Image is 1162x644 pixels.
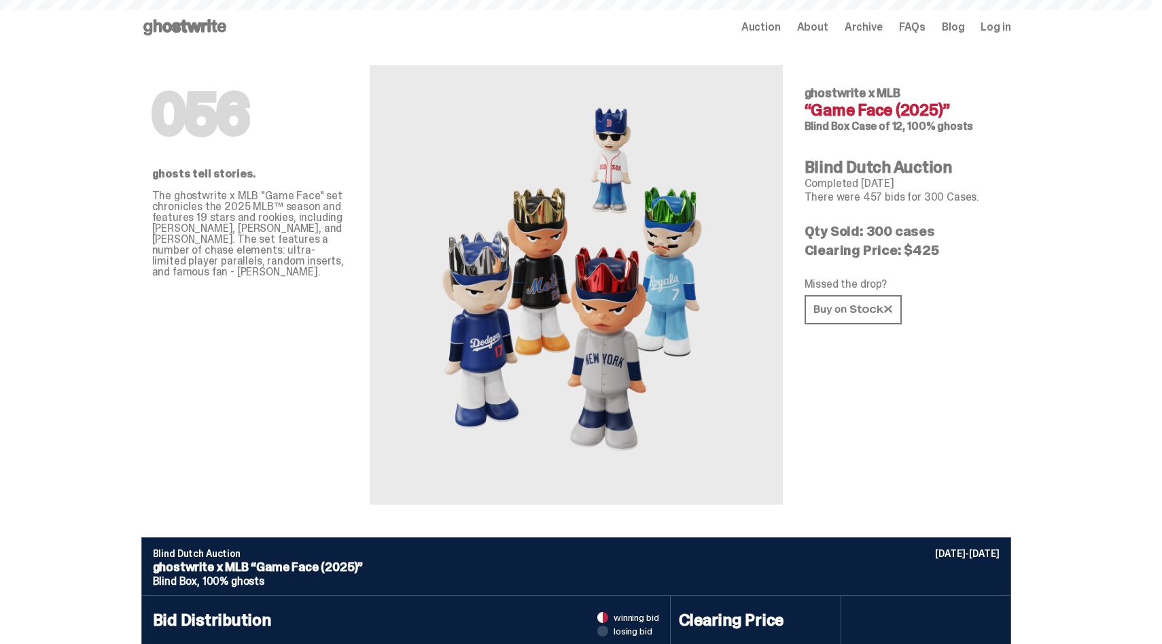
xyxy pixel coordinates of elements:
h1: 056 [152,87,348,141]
span: winning bid [614,613,658,622]
span: Case of 12, 100% ghosts [851,119,973,133]
h4: “Game Face (2025)” [805,102,1000,118]
span: 100% ghosts [203,574,264,588]
p: Qty Sold: 300 cases [805,224,1000,238]
p: [DATE]-[DATE] [935,549,999,558]
p: Clearing Price: $425 [805,243,1000,257]
span: losing bid [614,626,652,636]
span: ghostwrite x MLB [805,85,900,101]
p: ghostwrite x MLB “Game Face (2025)” [153,561,1000,573]
a: Blog [942,22,964,33]
p: There were 457 bids for 300 Cases. [805,192,1000,203]
a: About [797,22,828,33]
span: Blind Box [805,119,850,133]
a: Log in [981,22,1010,33]
a: Archive [845,22,883,33]
span: Blind Box, [153,574,200,588]
p: Blind Dutch Auction [153,549,1000,558]
a: Auction [741,22,781,33]
a: FAQs [899,22,926,33]
h4: Clearing Price [679,612,832,628]
p: Missed the drop? [805,279,1000,290]
p: Completed [DATE] [805,178,1000,189]
h4: Blind Dutch Auction [805,159,1000,175]
p: The ghostwrite x MLB "Game Face" set chronicles the 2025 MLB™ season and features 19 stars and ro... [152,190,348,277]
p: ghosts tell stories. [152,169,348,180]
img: MLB&ldquo;Game Face (2025)&rdquo; [427,98,726,472]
